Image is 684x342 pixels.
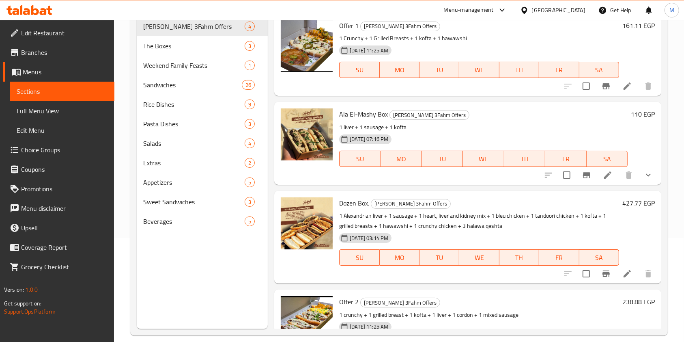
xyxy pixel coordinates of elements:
[242,80,255,90] div: items
[137,36,268,56] div: The Boxes3
[339,151,381,167] button: SU
[643,170,653,180] svg: Show Choices
[545,151,586,167] button: FR
[463,151,504,167] button: WE
[245,41,255,51] div: items
[339,33,619,43] p: 1 Crunchy + 1 Grilled Breasts + 1 kofta + 1 hawawshi
[281,108,333,160] img: Ala El-Mashy Box
[339,19,359,32] span: Offer 1
[3,62,114,82] a: Menus
[422,151,463,167] button: TU
[245,62,254,69] span: 1
[143,100,245,109] span: Rice Dishes
[339,108,388,120] span: Ala El-Mashy Box
[245,42,254,50] span: 3
[281,197,333,249] img: Dozen Box.
[548,153,583,165] span: FR
[444,5,494,15] div: Menu-management
[383,64,416,76] span: MO
[137,134,268,153] div: Salads4
[143,177,245,187] div: Appetizers
[21,48,108,57] span: Branches
[4,298,41,309] span: Get support on:
[137,75,268,95] div: Sandwiches26
[380,62,419,78] button: MO
[577,165,596,185] button: Branch-specific-item
[245,119,255,129] div: items
[21,165,108,174] span: Coupons
[25,284,38,295] span: 1.0.0
[346,135,391,143] span: [DATE] 07:16 PM
[360,298,440,307] div: Abo Omar 3Fahm Offers
[542,252,576,264] span: FR
[143,61,245,70] div: Weekend Family Feasts
[622,81,632,91] a: Edit menu item
[245,61,255,70] div: items
[423,64,456,76] span: TU
[639,76,658,96] button: delete
[346,234,391,242] span: [DATE] 03:14 PM
[343,64,376,76] span: SU
[3,257,114,277] a: Grocery Checklist
[590,153,624,165] span: SA
[21,203,108,213] span: Menu disclaimer
[137,114,268,134] div: Pasta Dishes3
[669,6,674,15] span: M
[343,252,376,264] span: SU
[462,252,496,264] span: WE
[245,22,255,31] div: items
[459,62,499,78] button: WE
[4,306,56,317] a: Support.OpsPlatform
[622,197,655,209] h6: 427.77 EGP
[339,62,379,78] button: SU
[21,28,108,38] span: Edit Restaurant
[137,153,268,173] div: Extras2
[137,13,268,234] nav: Menu sections
[143,22,245,31] div: Abo Omar 3Fahm Offers
[578,78,595,95] span: Select to update
[578,265,595,282] span: Select to update
[245,23,254,30] span: 4
[339,296,359,308] span: Offer 2
[3,238,114,257] a: Coverage Report
[499,249,539,266] button: TH
[245,198,254,206] span: 3
[619,165,639,185] button: delete
[143,216,245,226] span: Beverages
[466,153,501,165] span: WE
[3,140,114,160] a: Choice Groups
[503,64,536,76] span: TH
[137,17,268,36] div: [PERSON_NAME] 3Fahm Offers4
[532,6,585,15] div: [GEOGRAPHIC_DATA]
[245,197,255,207] div: items
[242,81,254,89] span: 26
[3,199,114,218] a: Menu disclaimer
[143,80,242,90] div: Sandwiches
[245,218,254,225] span: 5
[3,160,114,179] a: Coupons
[3,43,114,62] a: Branches
[17,106,108,116] span: Full Menu View
[539,62,579,78] button: FR
[596,264,616,284] button: Branch-specific-item
[21,223,108,233] span: Upsell
[21,242,108,252] span: Coverage Report
[143,139,245,148] div: Salads
[339,211,619,231] p: 1 Alexandrian liver + 1 sausage + 1 heart, liver and kidney mix + 1 bleu chicken + 1 tandoori chi...
[459,249,499,266] button: WE
[622,20,655,31] h6: 161.11 EGP
[360,22,440,31] div: Abo Omar 3Fahm Offers
[504,151,545,167] button: TH
[21,262,108,272] span: Grocery Checklist
[245,139,255,148] div: items
[423,252,456,264] span: TU
[10,101,114,121] a: Full Menu View
[3,179,114,199] a: Promotions
[558,167,575,184] span: Select to update
[245,101,254,108] span: 9
[389,110,469,120] div: Abo Omar 3Fahm Offers
[622,296,655,307] h6: 238.88 EGP
[143,158,245,168] span: Extras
